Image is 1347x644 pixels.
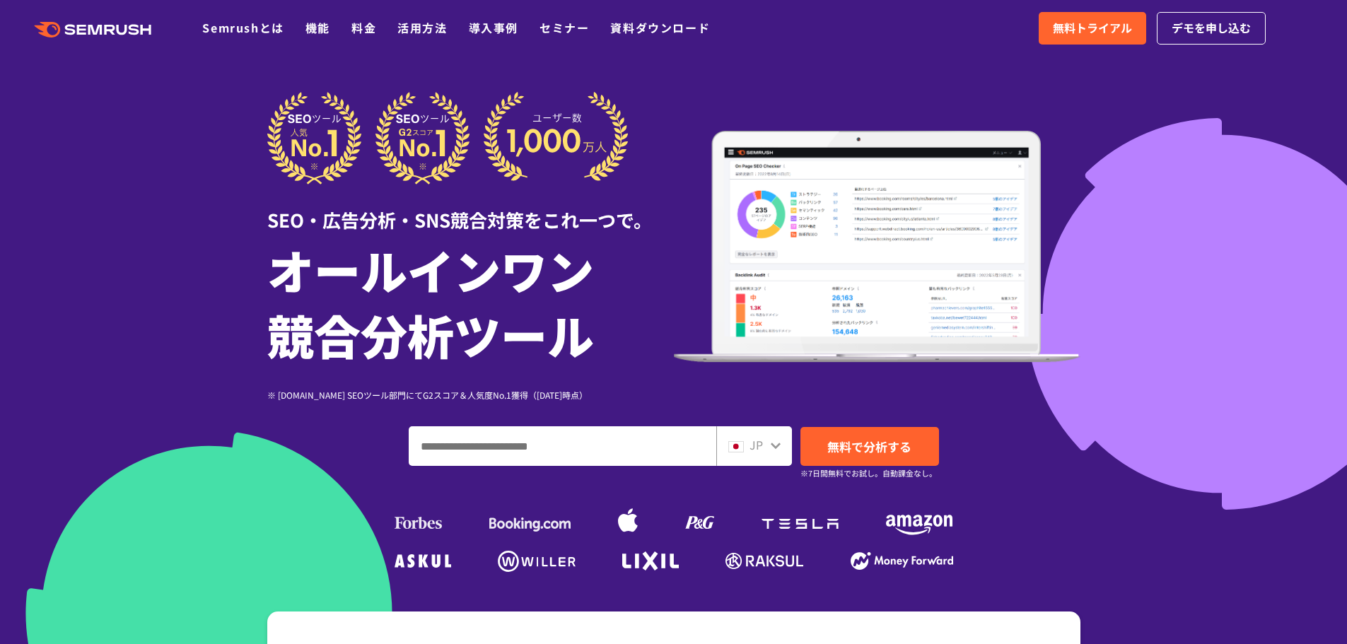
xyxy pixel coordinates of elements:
h1: オールインワン 競合分析ツール [267,237,674,367]
div: ※ [DOMAIN_NAME] SEOツール部門にてG2スコア＆人気度No.1獲得（[DATE]時点） [267,388,674,402]
a: 無料で分析する [800,427,939,466]
a: セミナー [540,19,589,36]
span: 無料トライアル [1053,19,1132,37]
a: 導入事例 [469,19,518,36]
span: JP [750,436,763,453]
a: 資料ダウンロード [610,19,710,36]
span: 無料で分析する [827,438,911,455]
a: Semrushとは [202,19,284,36]
div: SEO・広告分析・SNS競合対策をこれ一つで。 [267,185,674,233]
span: デモを申し込む [1172,19,1251,37]
a: 活用方法 [397,19,447,36]
a: デモを申し込む [1157,12,1266,45]
input: ドメイン、キーワードまたはURLを入力してください [409,427,716,465]
a: 無料トライアル [1039,12,1146,45]
a: 料金 [351,19,376,36]
small: ※7日間無料でお試し。自動課金なし。 [800,467,937,480]
a: 機能 [305,19,330,36]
